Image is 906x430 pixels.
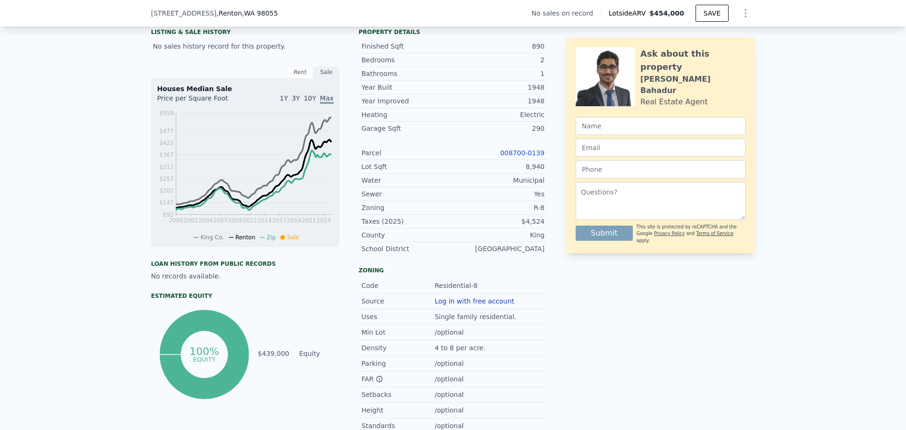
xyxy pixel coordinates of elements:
[280,94,288,102] span: 1Y
[235,234,255,241] span: Renton
[257,217,272,224] tspan: 2014
[532,8,601,18] div: No sales on record
[159,152,174,158] tspan: $367
[435,297,514,305] button: Log in with free account
[189,346,219,357] tspan: 100%
[696,5,729,22] button: SAVE
[361,69,453,78] div: Bathrooms
[453,69,545,78] div: 1
[361,405,435,415] div: Height
[159,199,174,206] tspan: $147
[361,328,435,337] div: Min Lot
[157,93,245,109] div: Price per Square Foot
[435,281,479,290] div: Residential-8
[361,189,453,199] div: Sewer
[361,296,435,306] div: Source
[361,390,435,399] div: Setbacks
[453,230,545,240] div: King
[163,211,174,218] tspan: $92
[640,74,746,96] div: [PERSON_NAME] Bahadur
[453,55,545,65] div: 2
[435,312,518,321] div: Single family residential.
[640,96,708,108] div: Real Estate Agent
[453,124,545,133] div: 290
[242,9,278,17] span: , WA 98055
[213,217,228,224] tspan: 2007
[287,217,302,224] tspan: 2019
[151,28,340,38] div: LISTING & SALE HISTORY
[287,234,299,241] span: Sale
[313,66,340,78] div: Sale
[159,128,174,135] tspan: $477
[287,66,313,78] div: Rent
[736,4,755,23] button: Show Options
[317,217,331,224] tspan: 2024
[297,348,340,359] td: Equity
[453,162,545,171] div: 8,940
[435,343,487,353] div: 4 to 8 per acre.
[361,124,453,133] div: Garage Sqft
[361,83,453,92] div: Year Built
[243,217,257,224] tspan: 2012
[359,28,547,36] div: Property details
[257,348,290,359] td: $439,000
[435,374,465,384] div: /optional
[435,359,465,368] div: /optional
[453,189,545,199] div: Yes
[654,231,685,236] a: Privacy Policy
[272,217,287,224] tspan: 2017
[228,217,243,224] tspan: 2009
[361,217,453,226] div: Taxes (2025)
[609,8,649,18] span: Lotside ARV
[151,8,217,18] span: [STREET_ADDRESS]
[453,176,545,185] div: Municipal
[157,84,334,93] div: Houses Median Sale
[435,328,465,337] div: /optional
[159,187,174,194] tspan: $202
[453,110,545,119] div: Electric
[151,260,340,268] div: Loan history from public records
[302,217,316,224] tspan: 2021
[361,96,453,106] div: Year Improved
[151,292,340,300] div: Estimated Equity
[169,217,184,224] tspan: 2000
[453,244,545,253] div: [GEOGRAPHIC_DATA]
[159,110,174,117] tspan: $559
[453,96,545,106] div: 1948
[361,230,453,240] div: County
[159,176,174,182] tspan: $257
[292,94,300,102] span: 3Y
[453,83,545,92] div: 1948
[361,162,453,171] div: Lot Sqft
[453,203,545,212] div: R-8
[576,139,746,157] input: Email
[453,217,545,226] div: $4,524
[361,203,453,212] div: Zoning
[361,281,435,290] div: Code
[500,149,545,157] a: 008700-0139
[696,231,733,236] a: Terms of Service
[361,312,435,321] div: Uses
[361,55,453,65] div: Bedrooms
[361,148,453,158] div: Parcel
[361,343,435,353] div: Density
[184,217,198,224] tspan: 2002
[576,117,746,135] input: Name
[576,160,746,178] input: Phone
[637,224,746,244] div: This site is protected by reCAPTCHA and the Google and apply.
[361,42,453,51] div: Finished Sqft
[151,271,340,281] div: No records available.
[576,226,633,241] button: Submit
[201,234,224,241] span: King Co.
[193,355,216,363] tspan: equity
[267,234,276,241] span: Zip
[649,9,684,17] span: $454,000
[453,42,545,51] div: 890
[361,374,435,384] div: FAR
[151,38,340,55] div: No sales history record for this property.
[159,140,174,146] tspan: $422
[361,176,453,185] div: Water
[435,390,465,399] div: /optional
[359,267,547,274] div: Zoning
[361,359,435,368] div: Parking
